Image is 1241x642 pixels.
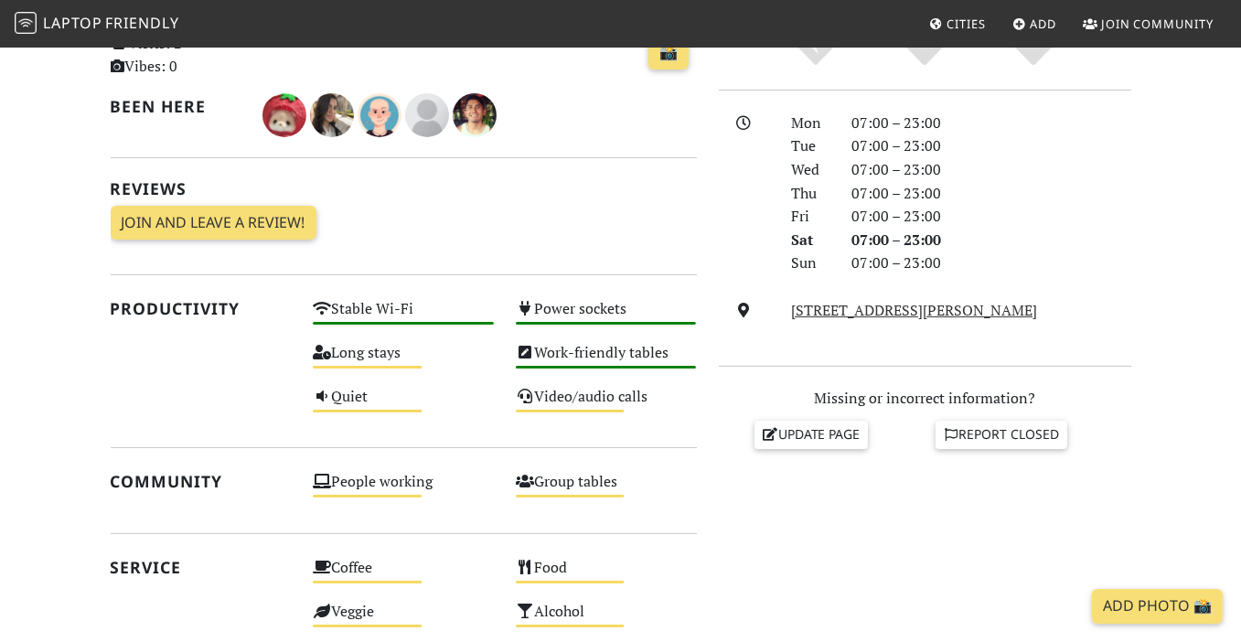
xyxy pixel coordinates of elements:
[780,182,840,206] div: Thu
[840,251,1142,275] div: 07:00 – 23:00
[310,93,354,137] img: 4534-emaan.jpg
[840,112,1142,135] div: 07:00 – 23:00
[302,383,505,427] div: Quiet
[791,300,1037,320] a: [STREET_ADDRESS][PERSON_NAME]
[262,103,310,123] span: Océane Munoz
[105,13,178,33] span: Friendly
[780,158,840,182] div: Wed
[15,8,179,40] a: LaptopFriendly LaptopFriendly
[840,229,1142,252] div: 07:00 – 23:00
[1005,7,1064,40] a: Add
[780,112,840,135] div: Mon
[302,295,505,339] div: Stable Wi-Fi
[922,7,993,40] a: Cities
[780,251,840,275] div: Sun
[648,36,689,70] a: 📸
[302,468,505,512] div: People working
[936,421,1067,448] a: Report closed
[111,97,241,116] h2: Been here
[453,93,497,137] img: 1314-omar.jpg
[358,103,405,123] span: Adam Glinglin
[505,468,708,512] div: Group tables
[302,554,505,598] div: Coffee
[1101,16,1214,32] span: Join Community
[505,295,708,339] div: Power sockets
[1031,16,1057,32] span: Add
[15,12,37,34] img: LaptopFriendly
[505,339,708,383] div: Work-friendly tables
[111,558,292,577] h2: Service
[840,205,1142,229] div: 07:00 – 23:00
[780,205,840,229] div: Fri
[780,134,840,158] div: Tue
[840,182,1142,206] div: 07:00 – 23:00
[111,32,292,79] p: Visits: 2 Vibes: 0
[405,93,449,137] img: blank-535327c66bd565773addf3077783bbfce4b00ec00e9fd257753287c682c7fa38.png
[302,598,505,642] div: Veggie
[719,387,1131,411] p: Missing or incorrect information?
[505,598,708,642] div: Alcohol
[358,93,401,137] img: 4398-adam.jpg
[505,383,708,427] div: Video/audio calls
[111,472,292,491] h2: Community
[840,158,1142,182] div: 07:00 – 23:00
[1075,7,1221,40] a: Join Community
[262,93,306,137] img: 5791-oceane.jpg
[947,16,986,32] span: Cities
[405,103,453,123] span: Luciano Sousa
[111,206,316,241] a: Join and leave a review!
[302,339,505,383] div: Long stays
[754,421,868,448] a: Update page
[43,13,102,33] span: Laptop
[453,103,497,123] span: Omar Lucas
[111,179,697,198] h2: Reviews
[310,103,358,123] span: Emaan
[505,554,708,598] div: Food
[840,134,1142,158] div: 07:00 – 23:00
[111,299,292,318] h2: Productivity
[780,229,840,252] div: Sat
